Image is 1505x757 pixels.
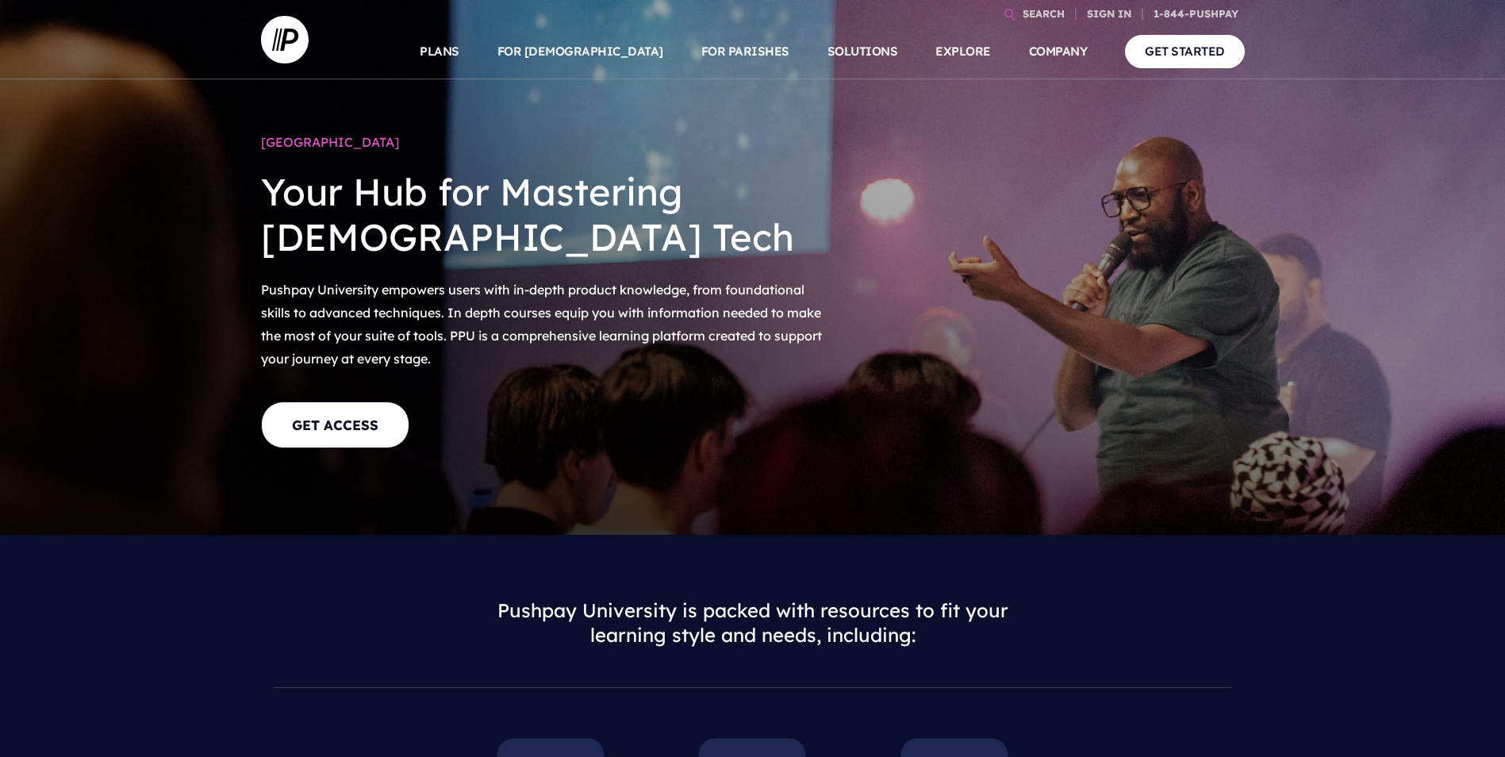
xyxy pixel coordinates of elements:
[475,586,1031,660] h3: Pushpay University is packed with resources to fit your learning style and needs, including:
[827,24,898,79] a: SOLUTIONS
[261,127,824,157] h1: [GEOGRAPHIC_DATA]
[261,402,409,448] a: GET ACCESS
[701,24,789,79] a: FOR PARISHES
[497,24,663,79] a: FOR [DEMOGRAPHIC_DATA]
[935,24,991,79] a: EXPLORE
[1029,24,1088,79] a: COMPANY
[420,24,459,79] a: PLANS
[261,157,824,272] h2: Your Hub for Mastering [DEMOGRAPHIC_DATA] Tech
[1125,35,1245,67] a: GET STARTED
[261,282,822,366] span: Pushpay University empowers users with in-depth product knowledge, from foundational skills to ad...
